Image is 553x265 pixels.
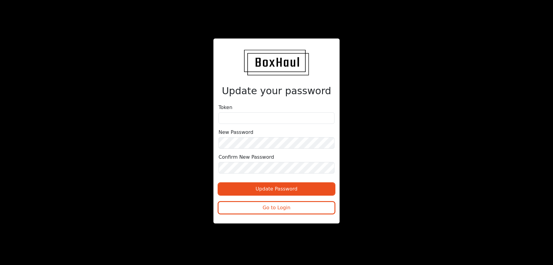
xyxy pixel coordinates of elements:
[244,50,309,75] img: BoxHaul
[219,206,334,212] a: Go to Login
[219,202,334,214] button: Go to Login
[219,104,232,111] label: Token
[219,183,334,195] button: Update Password
[219,129,253,136] label: New Password
[219,85,334,97] h2: Update your password
[219,154,274,161] label: Confirm New Password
